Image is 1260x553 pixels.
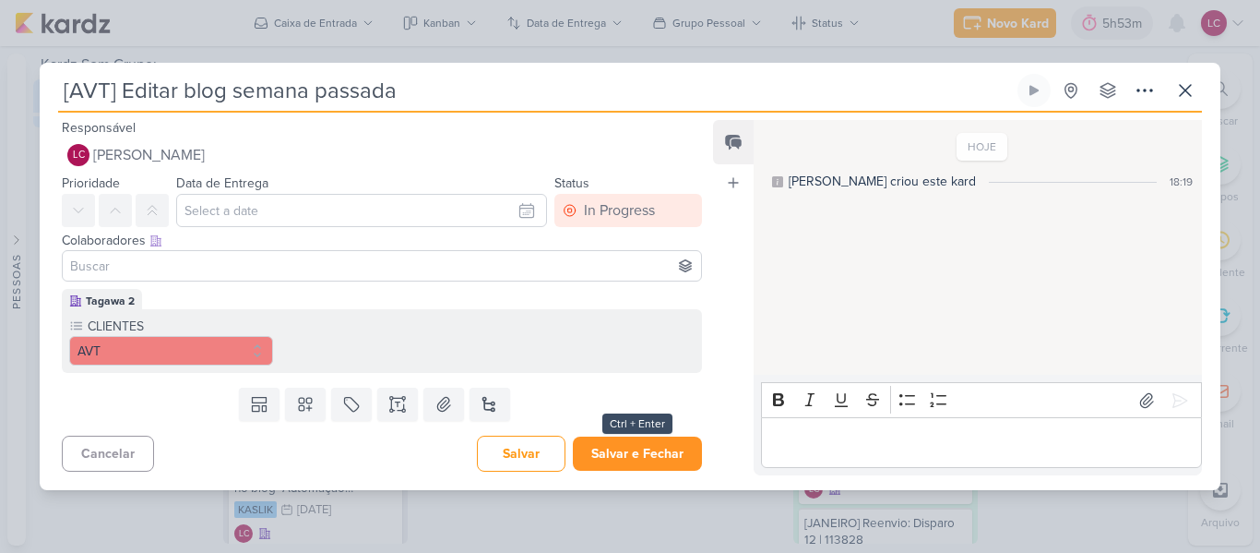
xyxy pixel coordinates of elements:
[789,172,976,191] div: [PERSON_NAME] criou este kard
[761,382,1202,418] div: Editor toolbar
[62,175,120,191] label: Prioridade
[761,417,1202,468] div: Editor editing area: main
[554,175,589,191] label: Status
[477,436,565,472] button: Salvar
[1170,174,1193,190] div: 18:19
[584,199,655,222] div: In Progress
[1027,83,1041,98] div: Ligar relógio
[62,436,154,472] button: Cancelar
[86,317,273,336] label: CLIENTES
[69,336,273,366] button: AVT
[93,144,205,166] span: [PERSON_NAME]
[554,194,702,227] button: In Progress
[73,150,85,161] p: LC
[176,175,268,191] label: Data de Entrega
[62,120,136,136] label: Responsável
[86,293,135,309] div: Tagawa 2
[573,437,702,471] button: Salvar e Fechar
[66,255,697,277] input: Buscar
[176,194,547,227] input: Select a date
[67,144,89,166] div: Laís Costa
[58,74,1014,107] input: Kard Sem Título
[602,414,672,434] div: Ctrl + Enter
[62,231,702,250] div: Colaboradores
[62,138,702,172] button: LC [PERSON_NAME]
